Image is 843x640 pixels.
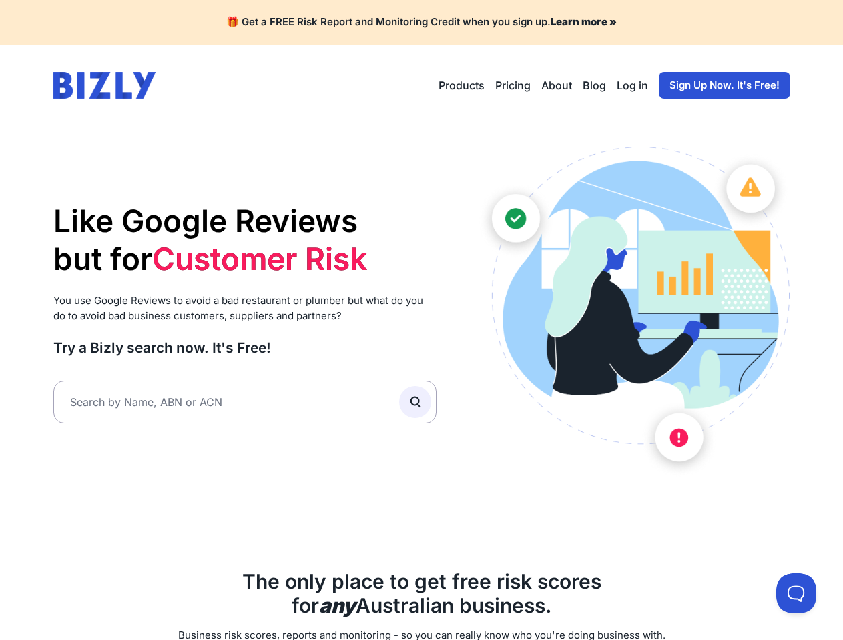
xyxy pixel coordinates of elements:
input: Search by Name, ABN or ACN [53,381,437,423]
b: any [319,593,356,617]
p: You use Google Reviews to avoid a bad restaurant or plumber but what do you do to avoid bad busin... [53,293,437,323]
button: Products [439,77,485,93]
h1: Like Google Reviews but for [53,202,437,279]
a: Log in [617,77,648,93]
h4: 🎁 Get a FREE Risk Report and Monitoring Credit when you sign up. [16,16,827,29]
a: About [541,77,572,93]
h2: The only place to get free risk scores for Australian business. [53,569,790,617]
h3: Try a Bizly search now. It's Free! [53,339,437,357]
li: Supplier Risk [152,241,367,279]
iframe: Toggle Customer Support [776,573,816,613]
a: Learn more » [551,15,617,28]
a: Sign Up Now. It's Free! [659,72,790,99]
a: Blog [583,77,606,93]
a: Pricing [495,77,531,93]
